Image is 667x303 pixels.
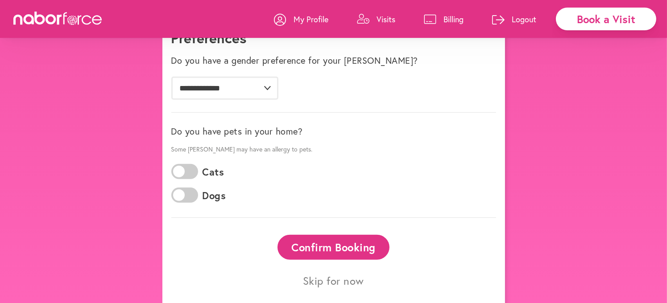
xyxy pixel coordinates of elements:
button: Confirm Booking [278,235,390,259]
label: Cats [203,166,224,178]
p: Visits [377,14,395,25]
div: Book a Visit [556,8,656,30]
a: Billing [424,6,464,33]
a: Logout [492,6,536,33]
button: Skip for now [289,269,378,293]
a: Visits [357,6,395,33]
p: My Profile [294,14,328,25]
p: Billing [443,14,464,25]
p: Some [PERSON_NAME] may have an allergy to pets. [171,145,496,153]
label: Dogs [203,190,226,201]
h1: Preferences [171,29,496,46]
a: My Profile [274,6,328,33]
p: Logout [512,14,536,25]
label: Do you have a gender preference for your [PERSON_NAME]? [171,55,418,66]
label: Do you have pets in your home? [171,126,303,137]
